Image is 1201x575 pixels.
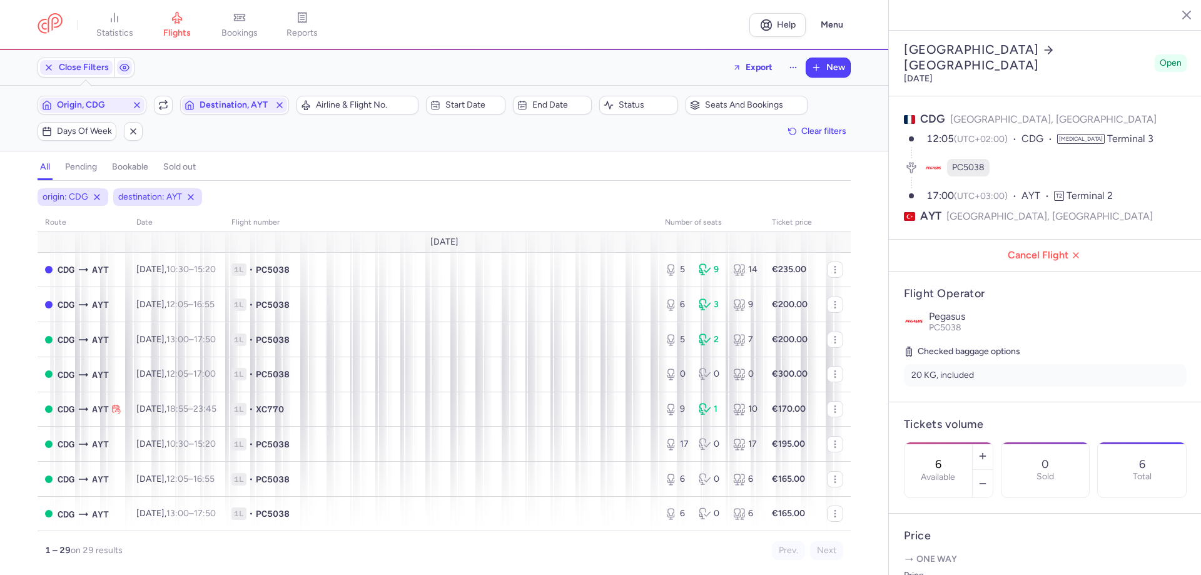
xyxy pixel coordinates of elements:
strong: €195.00 [772,439,805,449]
span: AYT [92,402,109,416]
span: [DATE], [136,264,216,275]
li: 20 KG, included [904,364,1187,387]
div: 0 [665,368,689,380]
span: End date [532,100,587,110]
span: AYT [92,507,109,521]
span: AYT [92,333,109,347]
div: 14 [733,263,757,276]
span: [DATE], [136,474,215,484]
div: 5 [665,263,689,276]
strong: €235.00 [772,264,806,275]
div: 9 [699,263,722,276]
strong: €200.00 [772,299,808,310]
button: Seats and bookings [686,96,808,114]
span: Destination, AYT [200,100,270,110]
span: Airline & Flight No. [316,100,414,110]
button: Clear filters [784,122,851,141]
h4: all [40,161,50,173]
span: PC5038 [256,473,290,486]
time: 10:30 [166,439,189,449]
span: CDG [58,368,74,382]
figure: PC airline logo [925,159,942,176]
button: Status [599,96,678,114]
a: Help [749,13,806,37]
p: 0 [1041,458,1049,471]
div: 0 [699,368,722,380]
span: (UTC+02:00) [954,134,1008,145]
p: Total [1133,472,1152,482]
span: PC5038 [256,298,290,311]
time: 12:05 [166,474,188,484]
span: 1L [231,263,246,276]
span: CDG [58,507,74,521]
span: AYT [92,298,109,312]
button: Close Filters [38,58,114,77]
div: 3 [699,298,722,311]
div: 0 [699,473,722,486]
time: 18:55 [166,404,188,414]
button: Prev. [772,541,805,560]
a: CitizenPlane red outlined logo [38,13,63,36]
span: CDG [58,402,74,416]
h4: Price [904,529,1187,543]
time: 17:50 [194,334,216,345]
span: PC5038 [256,507,290,520]
span: • [249,333,253,346]
span: [DATE], [136,299,215,310]
label: Available [921,472,955,482]
div: 1 [699,403,722,415]
time: 16:55 [193,474,215,484]
span: • [249,473,253,486]
span: • [249,438,253,450]
span: AYT [920,208,941,224]
button: Next [810,541,843,560]
span: Close Filters [59,63,109,73]
span: flights [163,28,191,39]
span: Export [746,63,773,72]
p: Pegasus [929,311,1187,322]
span: 1L [231,333,246,346]
span: • [249,403,253,415]
time: 12:05 [166,299,188,310]
span: statistics [96,28,133,39]
h4: bookable [112,161,148,173]
button: Origin, CDG [38,96,146,114]
a: bookings [208,11,271,39]
span: Clear filters [801,126,846,136]
time: 13:00 [166,334,189,345]
span: reports [286,28,318,39]
div: 0 [699,438,722,450]
div: 6 [733,507,757,520]
span: – [166,299,215,310]
span: Terminal 2 [1067,190,1113,201]
h4: sold out [163,161,196,173]
div: 7 [733,333,757,346]
time: 23:45 [193,404,216,414]
span: AYT [1021,189,1054,203]
span: Status [619,100,674,110]
img: Pegasus logo [904,311,924,331]
button: New [806,58,850,77]
div: 0 [733,368,757,380]
div: 10 [733,403,757,415]
a: flights [146,11,208,39]
span: – [166,508,216,519]
time: 17:50 [194,508,216,519]
span: Days of week [57,126,112,136]
th: Ticket price [764,213,819,232]
h2: [GEOGRAPHIC_DATA] [GEOGRAPHIC_DATA] [904,42,1150,73]
span: AYT [92,368,109,382]
span: • [249,298,253,311]
span: PC5038 [256,438,290,450]
strong: 1 – 29 [45,545,71,556]
button: Export [724,58,781,78]
span: CDG [58,263,74,277]
th: number of seats [657,213,764,232]
time: 10:30 [166,264,189,275]
p: 6 [1139,458,1145,471]
span: Open [1160,57,1182,69]
div: 9 [665,403,689,415]
span: Origin, CDG [57,100,127,110]
span: [DATE], [136,369,216,379]
span: 1L [231,298,246,311]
